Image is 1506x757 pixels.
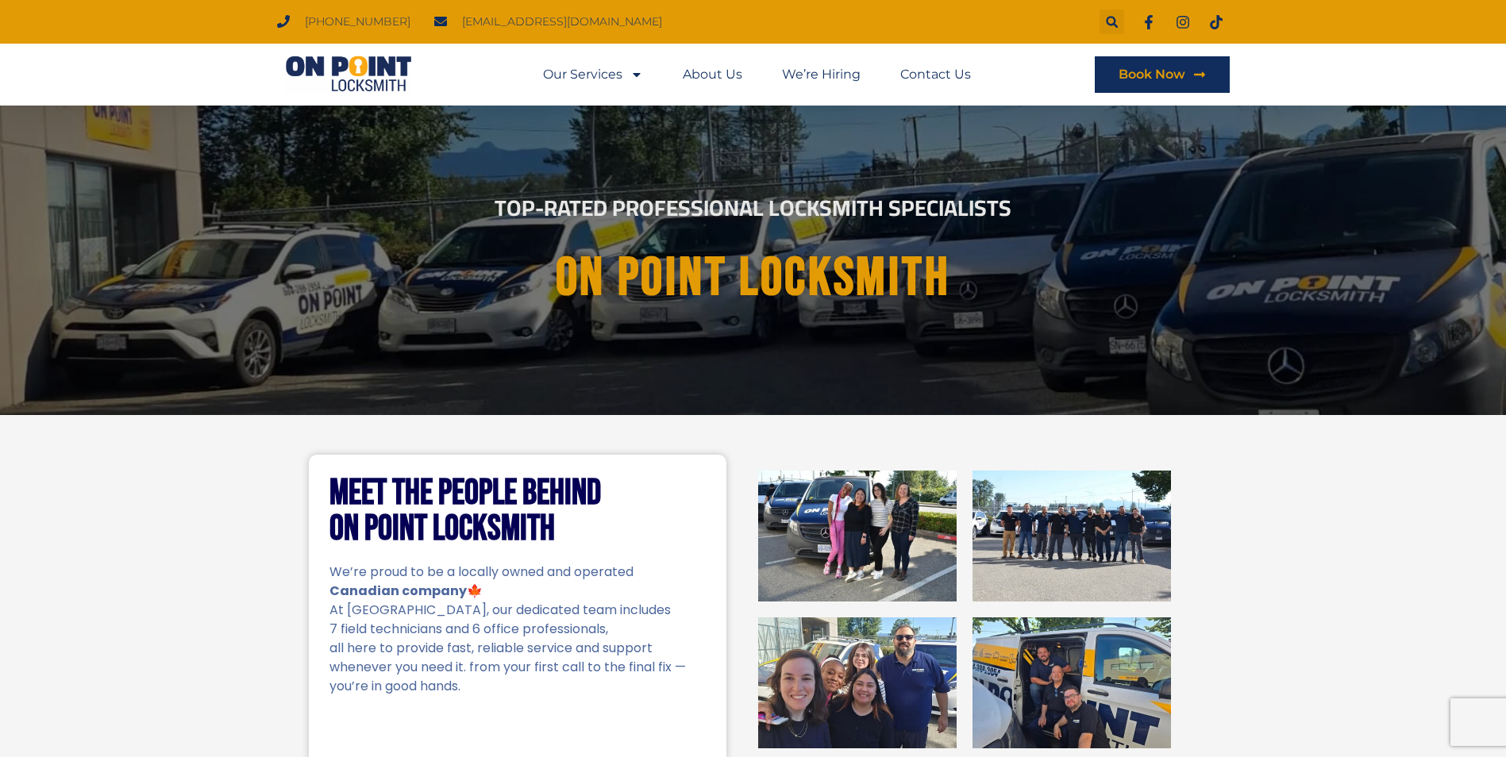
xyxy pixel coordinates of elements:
[543,56,643,93] a: Our Services
[329,563,706,582] p: We’re proud to be a locally owned and operated
[458,11,662,33] span: [EMAIL_ADDRESS][DOMAIN_NAME]
[329,582,706,620] p: 🍁 At [GEOGRAPHIC_DATA], our dedicated team includes
[683,56,742,93] a: About Us
[329,475,706,547] h2: Meet the People Behind On Point Locksmith
[758,471,957,601] img: On Point Locksmith Port Coquitlam, BC 1
[758,617,957,748] img: On Point Locksmith Port Coquitlam, BC 3
[312,197,1195,219] h2: Top-Rated Professional Locksmith Specialists
[1095,56,1230,93] a: Book Now
[543,56,971,93] nav: Menu
[301,11,410,33] span: [PHONE_NUMBER]
[973,471,1171,601] img: On Point Locksmith Port Coquitlam, BC 2
[329,658,706,677] p: whenever you need it. from your first call to the final fix —
[329,677,706,696] p: you’re in good hands.
[329,582,467,600] strong: Canadian company
[782,56,861,93] a: We’re Hiring
[325,248,1181,308] h1: On point Locksmith
[1119,68,1185,81] span: Book Now
[329,620,706,639] p: 7 field technicians and 6 office professionals,
[900,56,971,93] a: Contact Us
[1100,10,1124,34] div: Search
[973,617,1171,748] img: On Point Locksmith Port Coquitlam, BC 4
[329,639,706,658] p: all here to provide fast, reliable service and support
